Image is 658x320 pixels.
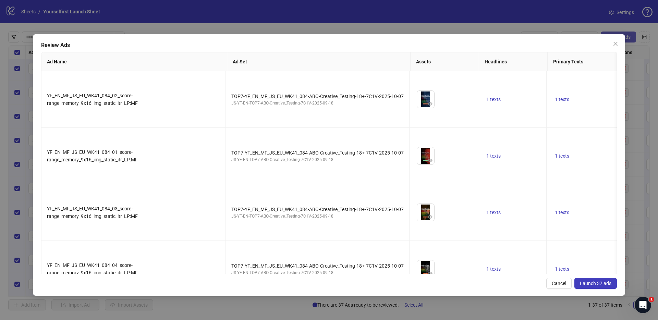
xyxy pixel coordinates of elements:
span: 1 texts [486,153,501,159]
div: TOP7-YF_EN_MF_JS_EU_WK41_084-ABO-Creative_Testing-18+-7C1V-2025-10-07 [231,93,404,100]
div: JS-YF-EN-TOP7-ABO-Creative_Testing-7C1V-2025-09-18 [231,213,404,220]
span: eye [428,214,432,219]
span: eye [428,271,432,276]
button: Close [610,38,621,49]
span: YF_EN_MF_JS_EU_WK41_084_04_score-range_memory_9x16_img_static_itr_LP:MF [47,262,138,275]
img: Asset 1 [417,147,434,164]
span: 1 texts [555,153,569,159]
span: 1 [649,297,654,302]
span: close [613,41,618,47]
div: JS-YF-EN-TOP7-ABO-Creative_Testing-7C1V-2025-09-18 [231,100,404,107]
button: 1 texts [484,152,503,160]
th: Ad Set [227,52,411,71]
button: 1 texts [552,95,572,103]
div: TOP7-YF_EN_MF_JS_EU_WK41_084-ABO-Creative_Testing-18+-7C1V-2025-10-07 [231,206,404,213]
button: 1 texts [484,265,503,273]
div: JS-YF-EN-TOP7-ABO-Creative_Testing-7C1V-2025-09-18 [231,157,404,163]
span: 1 texts [555,266,569,272]
span: YF_EN_MF_JS_EU_WK41_084_03_score-range_memory_9x16_img_static_itr_LP:MF [47,206,138,219]
th: Assets [411,52,479,71]
th: Headlines [479,52,548,71]
img: Asset 1 [417,260,434,278]
button: Preview [426,156,434,164]
button: Cancel [546,278,572,289]
span: eye [428,158,432,163]
span: 1 texts [486,266,501,272]
span: 1 texts [555,97,569,102]
th: Primary Texts [548,52,633,71]
div: JS-YF-EN-TOP7-ABO-Creative_Testing-7C1V-2025-09-18 [231,270,404,276]
span: 1 texts [555,210,569,215]
button: 1 texts [552,152,572,160]
div: Review Ads [41,41,617,49]
span: YF_EN_MF_JS_EU_WK41_084_01_score-range_memory_9x16_img_static_itr_LP:MF [47,149,138,162]
span: 1 texts [486,97,501,102]
div: TOP7-YF_EN_MF_JS_EU_WK41_084-ABO-Creative_Testing-18+-7C1V-2025-10-07 [231,149,404,157]
img: Asset 1 [417,91,434,108]
button: Launch 37 ads [574,278,617,289]
div: TOP7-YF_EN_MF_JS_EU_WK41_084-ABO-Creative_Testing-18+-7C1V-2025-10-07 [231,262,404,270]
th: Ad Name [41,52,227,71]
button: Preview [426,269,434,278]
button: 1 texts [552,265,572,273]
button: Preview [426,213,434,221]
button: 1 texts [552,208,572,217]
span: eye [428,101,432,106]
button: 1 texts [484,95,503,103]
iframe: Intercom live chat [635,297,651,313]
button: Preview [426,100,434,108]
span: 1 texts [486,210,501,215]
span: Cancel [552,281,566,286]
img: Asset 1 [417,204,434,221]
button: 1 texts [484,208,503,217]
span: YF_EN_MF_JS_EU_WK41_084_02_score-range_memory_9x16_img_static_itr_LP:MF [47,93,138,106]
span: Launch 37 ads [580,281,611,286]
